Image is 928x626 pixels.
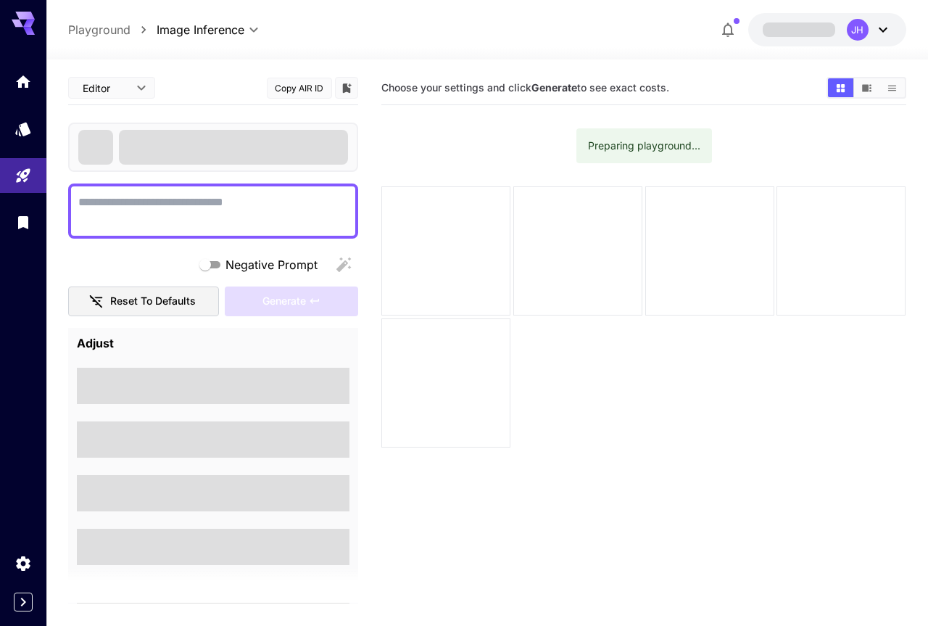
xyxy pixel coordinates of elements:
button: Reset to defaults [68,287,219,316]
button: Add to library [340,79,353,96]
span: Choose your settings and click to see exact costs. [381,81,669,94]
div: Please fill the prompt [225,287,358,316]
b: Generate [531,81,577,94]
button: Show images in list view [879,78,905,97]
div: Home [14,73,32,91]
span: Editor [83,81,128,96]
a: Playground [68,21,130,38]
div: Settings [14,554,32,572]
span: Negative Prompt [225,256,318,273]
div: JH [847,19,869,41]
div: Library [14,213,32,231]
h4: Adjust [77,337,349,351]
button: JH [748,13,906,46]
div: Show images in grid viewShow images in video viewShow images in list view [826,77,906,99]
div: Models [14,120,32,138]
button: Show images in video view [854,78,879,97]
nav: breadcrumb [68,21,157,38]
div: Playground [14,167,32,185]
button: Copy AIR ID [267,78,332,99]
button: Expand sidebar [14,593,33,611]
div: Preparing playground... [588,133,700,159]
span: Image Inference [157,21,244,38]
button: Show images in grid view [828,78,853,97]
